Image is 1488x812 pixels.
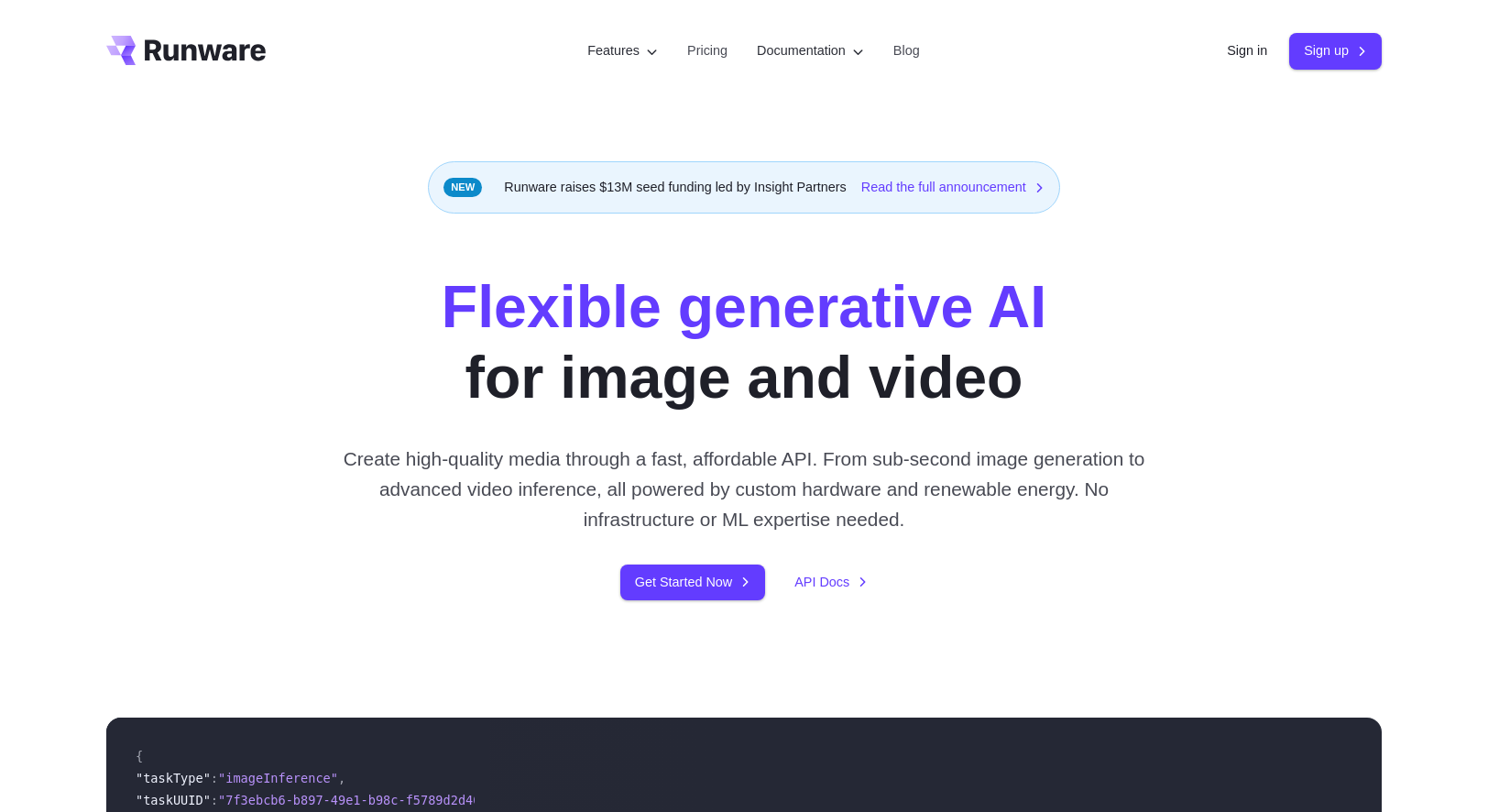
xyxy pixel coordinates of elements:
a: API Docs [794,572,868,593]
span: "taskType" [136,771,211,785]
span: : [211,771,218,785]
a: Go to / [106,36,266,65]
span: { [136,749,143,763]
label: Features [587,40,658,61]
a: Read the full announcement [861,177,1045,198]
a: Blog [893,40,920,61]
a: Sign up [1289,33,1382,69]
a: Sign in [1227,40,1267,61]
span: "7f3ebcb6-b897-49e1-b98c-f5789d2d40d7" [218,793,503,807]
span: , [338,771,345,785]
a: Get Started Now [620,565,765,600]
label: Documentation [757,40,864,61]
div: Runware raises $13M seed funding led by Insight Partners [428,161,1060,214]
span: "imageInference" [218,771,338,785]
p: Create high-quality media through a fast, affordable API. From sub-second image generation to adv... [336,444,1153,535]
span: : [211,793,218,807]
a: Pricing [687,40,728,61]
strong: Flexible generative AI [442,274,1046,340]
span: "taskUUID" [136,793,211,807]
h1: for image and video [442,272,1046,414]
